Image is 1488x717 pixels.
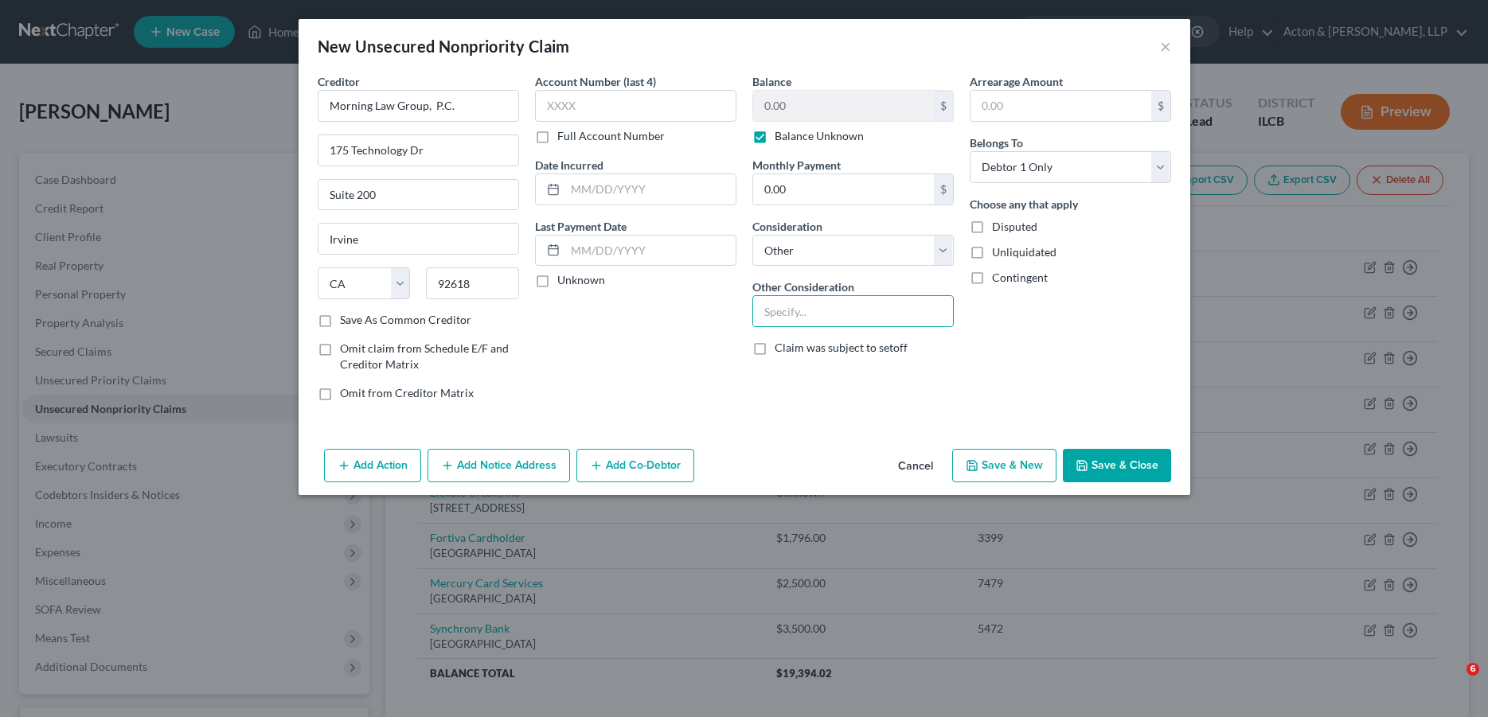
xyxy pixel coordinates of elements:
span: Claim was subject to setoff [775,341,908,354]
input: 0.00 [753,174,934,205]
button: Save & Close [1063,449,1171,482]
input: Enter zip... [426,267,519,299]
input: Specify... [753,296,953,326]
button: × [1160,37,1171,56]
label: Full Account Number [557,128,665,144]
div: New Unsecured Nonpriority Claim [318,35,570,57]
input: Enter city... [318,224,518,254]
button: Add Co-Debtor [576,449,694,482]
span: Omit claim from Schedule E/F and Creditor Matrix [340,341,509,371]
button: Add Notice Address [428,449,570,482]
span: Creditor [318,75,360,88]
label: Balance Unknown [775,128,864,144]
div: $ [934,91,953,121]
div: $ [934,174,953,205]
input: 0.00 [971,91,1151,121]
label: Monthly Payment [752,157,841,173]
input: Enter address... [318,135,518,166]
label: Consideration [752,218,822,235]
span: Contingent [992,271,1048,284]
label: Choose any that apply [970,196,1078,212]
label: Last Payment Date [535,218,627,235]
span: Belongs To [970,136,1023,150]
label: Unknown [557,272,605,288]
label: Other Consideration [752,279,854,295]
label: Account Number (last 4) [535,73,656,90]
input: MM/DD/YYYY [565,236,736,266]
label: Arrearage Amount [970,73,1063,90]
input: Search creditor by name... [318,90,519,122]
input: XXXX [535,90,736,122]
span: Omit from Creditor Matrix [340,386,474,399]
input: MM/DD/YYYY [565,174,736,205]
input: 0.00 [753,91,934,121]
label: Date Incurred [535,157,603,173]
button: Add Action [324,449,421,482]
span: Disputed [992,220,1037,233]
span: Unliquidated [992,245,1056,259]
button: Save & New [952,449,1056,482]
button: Cancel [885,450,946,482]
span: 6 [1467,663,1479,676]
label: Save As Common Creditor [340,312,471,328]
label: Balance [752,73,791,90]
div: $ [1151,91,1170,121]
input: Apt, Suite, etc... [318,180,518,210]
iframe: Intercom live chat [1434,663,1472,701]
